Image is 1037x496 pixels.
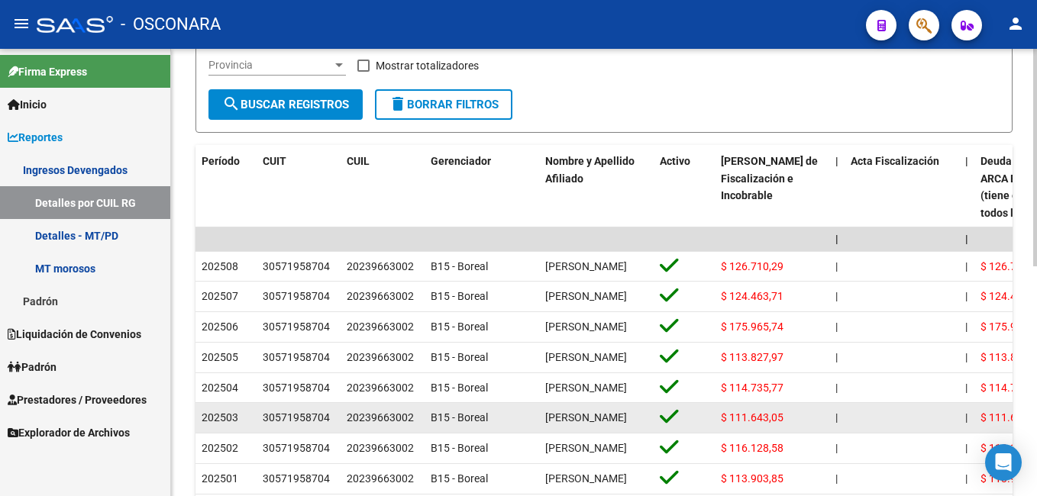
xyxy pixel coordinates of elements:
[545,320,627,333] span: [PERSON_NAME]
[835,411,838,424] span: |
[341,145,425,230] datatable-header-cell: CUIL
[545,155,635,185] span: Nombre y Apellido Afiliado
[835,320,838,333] span: |
[202,411,238,424] span: 202503
[965,233,968,245] span: |
[8,326,141,343] span: Liquidación de Convenios
[835,351,838,363] span: |
[376,56,479,75] span: Mostrar totalizadores
[545,472,627,485] span: [PERSON_NAME]
[835,472,838,485] span: |
[654,145,715,230] datatable-header-cell: Activo
[202,351,238,363] span: 202505
[202,472,238,485] span: 202501
[8,424,130,441] span: Explorador de Archivos
[202,442,238,454] span: 202502
[347,318,414,336] div: 20239663002
[721,290,783,302] span: $ 124.463,71
[347,288,414,305] div: 20239663002
[721,155,818,202] span: [PERSON_NAME] de Fiscalización e Incobrable
[845,145,959,230] datatable-header-cell: Acta Fiscalización
[425,145,539,230] datatable-header-cell: Gerenciador
[721,442,783,454] span: $ 116.128,58
[263,258,330,275] div: 30571958704
[721,472,783,485] span: $ 113.903,85
[431,260,488,272] span: B15 - Boreal
[965,411,968,424] span: |
[721,351,783,363] span: $ 113.827,97
[965,155,968,167] span: |
[347,440,414,457] div: 20239663002
[965,320,968,333] span: |
[721,382,783,394] span: $ 114.735,77
[8,96,47,113] span: Inicio
[431,155,491,167] span: Gerenciador
[389,98,499,111] span: Borrar Filtros
[202,260,238,272] span: 202508
[965,442,968,454] span: |
[985,444,1022,481] div: Open Intercom Messenger
[347,470,414,488] div: 20239663002
[715,145,829,230] datatable-header-cell: Deuda Bruta Neto de Fiscalización e Incobrable
[202,290,238,302] span: 202507
[545,382,627,394] span: [PERSON_NAME]
[835,260,838,272] span: |
[263,409,330,427] div: 30571958704
[12,14,31,33] mat-icon: menu
[851,155,939,167] span: Acta Fiscalización
[965,382,968,394] span: |
[347,379,414,397] div: 20239663002
[263,470,330,488] div: 30571958704
[202,382,238,394] span: 202504
[263,155,286,167] span: CUIT
[263,288,330,305] div: 30571958704
[208,59,332,72] span: Provincia
[263,440,330,457] div: 30571958704
[347,155,370,167] span: CUIL
[8,63,87,80] span: Firma Express
[829,145,845,230] datatable-header-cell: |
[347,258,414,275] div: 20239663002
[202,320,238,333] span: 202506
[222,98,349,111] span: Buscar Registros
[721,411,783,424] span: $ 111.643,05
[660,155,690,167] span: Activo
[545,442,627,454] span: [PERSON_NAME]
[545,290,627,302] span: [PERSON_NAME]
[545,351,627,363] span: [PERSON_NAME]
[263,349,330,366] div: 30571958704
[431,290,488,302] span: B15 - Boreal
[347,409,414,427] div: 20239663002
[835,442,838,454] span: |
[965,290,968,302] span: |
[195,145,257,230] datatable-header-cell: Período
[965,472,968,485] span: |
[835,290,838,302] span: |
[431,442,488,454] span: B15 - Boreal
[545,260,627,272] span: [PERSON_NAME]
[8,129,63,146] span: Reportes
[959,145,974,230] datatable-header-cell: |
[202,155,240,167] span: Período
[545,411,627,424] span: [PERSON_NAME]
[389,95,407,113] mat-icon: delete
[431,351,488,363] span: B15 - Boreal
[431,472,488,485] span: B15 - Boreal
[222,95,241,113] mat-icon: search
[965,260,968,272] span: |
[121,8,221,41] span: - OSCONARA
[263,379,330,397] div: 30571958704
[257,145,341,230] datatable-header-cell: CUIT
[8,391,147,408] span: Prestadores / Proveedores
[431,411,488,424] span: B15 - Boreal
[965,351,968,363] span: |
[835,382,838,394] span: |
[1006,14,1025,33] mat-icon: person
[721,260,783,272] span: $ 126.710,29
[431,320,488,333] span: B15 - Boreal
[721,320,783,333] span: $ 175.965,74
[539,145,654,230] datatable-header-cell: Nombre y Apellido Afiliado
[835,233,838,245] span: |
[263,318,330,336] div: 30571958704
[208,89,363,120] button: Buscar Registros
